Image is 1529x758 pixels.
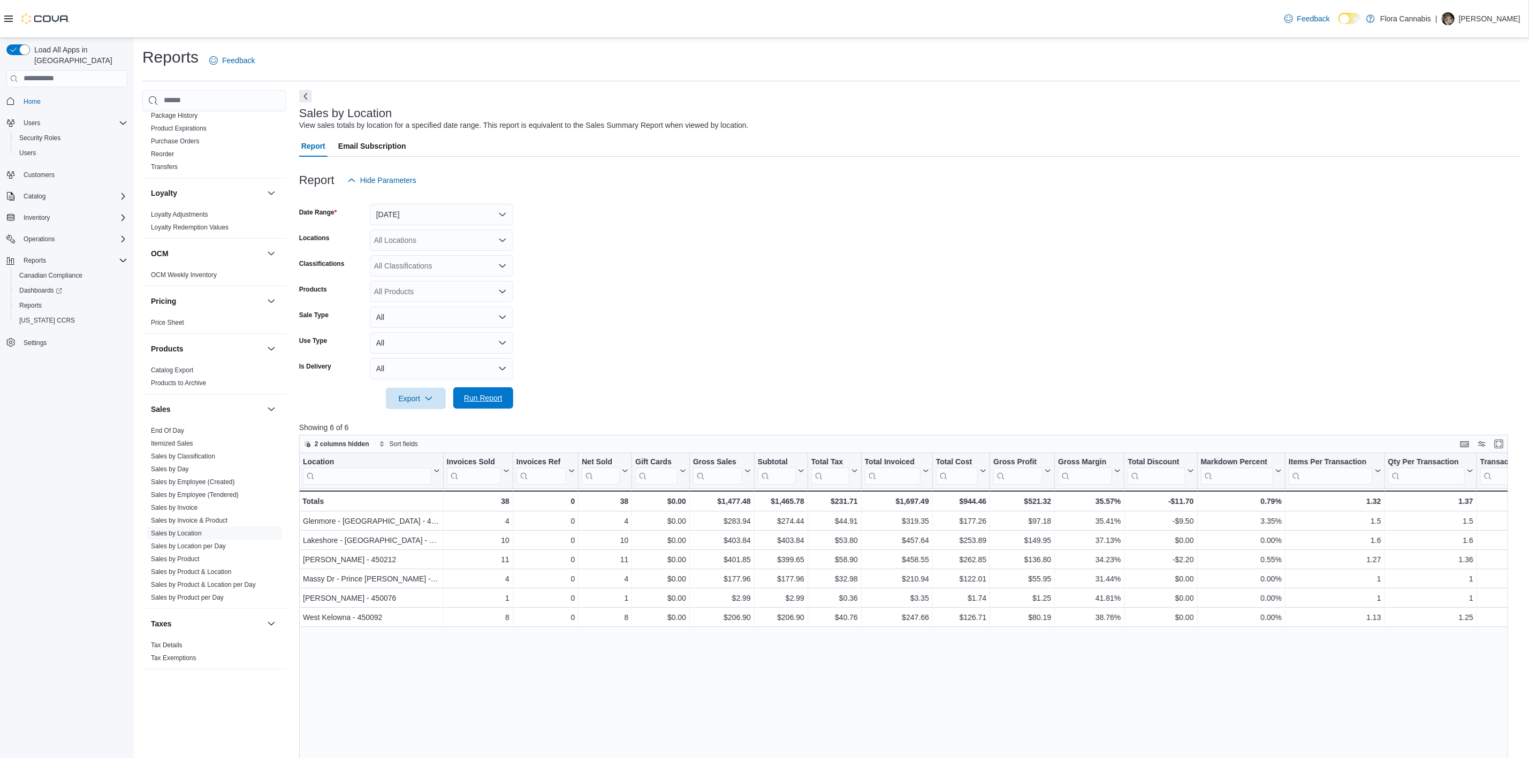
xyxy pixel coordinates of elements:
[151,366,193,374] a: Catalog Export
[1058,457,1112,467] div: Gross Margin
[302,495,440,508] div: Totals
[19,233,127,246] span: Operations
[19,254,50,267] button: Reports
[1128,515,1193,527] div: -$9.50
[151,125,207,132] a: Product Expirations
[1128,495,1193,508] div: -$11.70
[2,253,132,268] button: Reports
[811,457,858,484] button: Total Tax
[30,44,127,66] span: Load All Apps in [GEOGRAPHIC_DATA]
[1128,553,1193,566] div: -$2.20
[1200,553,1281,566] div: 0.55%
[936,495,986,508] div: $944.46
[993,515,1051,527] div: $97.18
[303,534,440,547] div: Lakeshore - [GEOGRAPHIC_DATA] - 450372
[811,534,858,547] div: $53.80
[370,307,513,328] button: All
[865,457,929,484] button: Total Invoiced
[151,137,200,145] a: Purchase Orders
[693,457,751,484] button: Gross Sales
[265,617,278,630] button: Taxes
[19,211,127,224] span: Inventory
[1200,457,1281,484] button: Markdown Percent
[1388,457,1473,484] button: Qty Per Transaction
[151,150,174,158] a: Reorder
[2,116,132,131] button: Users
[151,211,208,218] a: Loyalty Adjustments
[1388,457,1464,467] div: Qty Per Transaction
[1200,457,1273,484] div: Markdown Percent
[516,457,566,467] div: Invoices Ref
[19,286,62,295] span: Dashboards
[205,50,259,71] a: Feedback
[1289,534,1381,547] div: 1.6
[1128,534,1193,547] div: $0.00
[151,427,184,434] a: End Of Day
[1128,457,1185,467] div: Total Discount
[151,594,224,601] a: Sales by Product per Day
[582,572,628,585] div: 4
[151,163,178,171] a: Transfers
[300,438,374,450] button: 2 columns hidden
[2,232,132,247] button: Operations
[582,495,628,508] div: 38
[151,581,256,588] a: Sales by Product & Location per Day
[151,111,197,120] span: Package History
[15,314,127,327] span: Washington CCRS
[446,457,509,484] button: Invoices Sold
[582,553,628,566] div: 11
[151,137,200,146] span: Purchase Orders
[343,170,421,191] button: Hide Parameters
[1289,457,1373,484] div: Items Per Transaction
[635,457,686,484] button: Gift Cards
[936,457,978,467] div: Total Cost
[19,149,36,157] span: Users
[370,204,513,225] button: [DATE]
[19,95,127,108] span: Home
[265,295,278,308] button: Pricing
[693,457,742,484] div: Gross Sales
[1289,553,1381,566] div: 1.27
[299,336,327,345] label: Use Type
[303,553,440,566] div: [PERSON_NAME] - 450212
[19,316,75,325] span: [US_STATE] CCRS
[1380,12,1431,25] p: Flora Cannabis
[15,314,79,327] a: [US_STATE] CCRS
[2,334,132,350] button: Settings
[19,335,127,349] span: Settings
[370,332,513,354] button: All
[19,134,60,142] span: Security Roles
[693,515,751,527] div: $283.94
[19,169,59,181] a: Customers
[151,296,176,307] h3: Pricing
[370,358,513,379] button: All
[19,168,127,181] span: Customers
[151,124,207,133] span: Product Expirations
[151,529,202,538] span: Sales by Location
[1058,534,1121,547] div: 37.13%
[151,504,197,511] a: Sales by Invoice
[582,457,620,467] div: Net Sold
[19,271,82,280] span: Canadian Compliance
[516,534,575,547] div: 0
[19,117,127,129] span: Users
[498,262,507,270] button: Open list of options
[1388,534,1473,547] div: 1.6
[635,457,678,484] div: Gift Card Sales
[811,553,858,566] div: $58.90
[151,517,227,524] a: Sales by Invoice & Product
[6,89,127,378] nav: Complex example
[21,13,70,24] img: Cova
[1388,457,1464,484] div: Qty Per Transaction
[151,452,215,461] span: Sales by Classification
[446,534,509,547] div: 10
[375,438,422,450] button: Sort fields
[151,465,189,473] span: Sales by Day
[299,259,345,268] label: Classifications
[758,457,796,467] div: Subtotal
[15,284,127,297] span: Dashboards
[865,495,929,508] div: $1,697.49
[24,339,47,347] span: Settings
